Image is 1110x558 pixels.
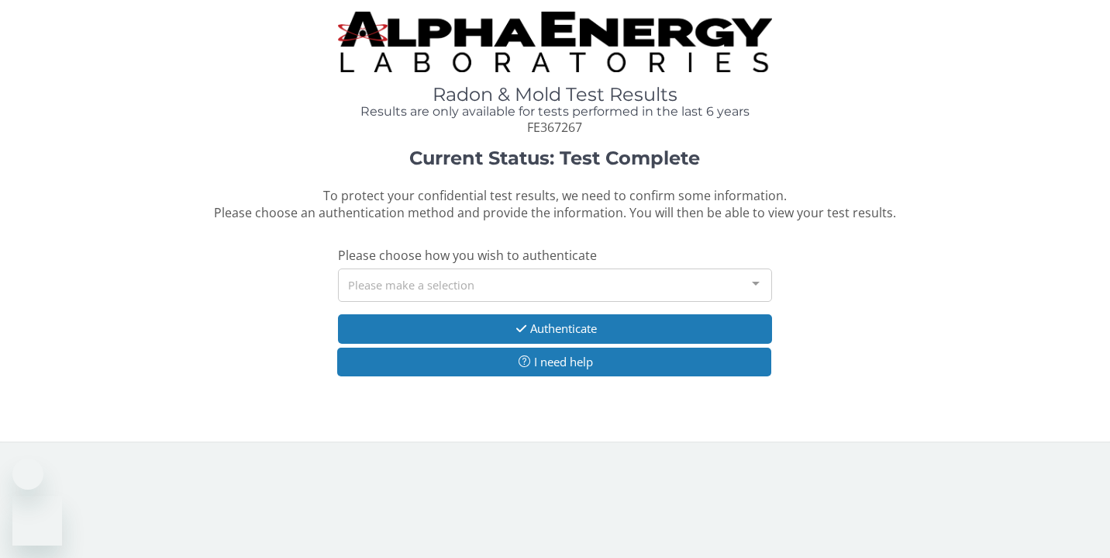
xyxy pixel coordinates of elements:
[338,12,773,72] img: TightCrop.jpg
[338,105,773,119] h4: Results are only available for tests performed in the last 6 years
[348,276,474,293] span: Please make a selection
[338,247,597,264] span: Please choose how you wish to authenticate
[338,314,773,343] button: Authenticate
[12,496,62,546] iframe: Button to launch messaging window
[337,348,772,376] button: I need help
[214,187,896,222] span: To protect your confidential test results, we need to confirm some information. Please choose an ...
[527,119,582,136] span: FE367267
[338,85,773,105] h1: Radon & Mold Test Results
[409,147,700,169] strong: Current Status: Test Complete
[12,459,43,490] iframe: Close message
